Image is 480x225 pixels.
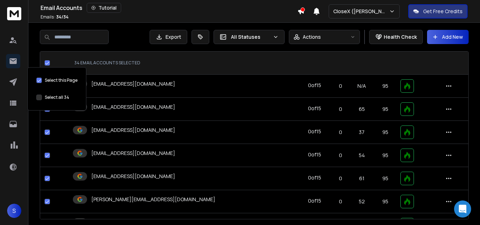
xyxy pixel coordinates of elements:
p: 0 [336,129,345,136]
td: 95 [374,144,396,167]
p: 0 [336,82,345,90]
div: Open Intercom Messenger [454,200,471,218]
p: 0 [336,175,345,182]
button: S [7,204,21,218]
p: [EMAIL_ADDRESS][DOMAIN_NAME] [91,173,175,180]
div: 0 of 15 [308,151,321,158]
p: [EMAIL_ADDRESS][DOMAIN_NAME] [91,127,175,134]
button: Tutorial [87,3,121,13]
button: Get Free Credits [408,4,468,18]
td: N/A [349,75,375,98]
div: 0 of 15 [308,128,321,135]
td: 95 [374,98,396,121]
td: 65 [349,98,375,121]
td: 95 [374,190,396,213]
p: [EMAIL_ADDRESS][DOMAIN_NAME] [91,103,175,111]
p: CloseX ([PERSON_NAME]) [333,8,389,15]
p: 0 [336,106,345,113]
p: [EMAIL_ADDRESS][DOMAIN_NAME] [91,150,175,157]
p: Get Free Credits [423,8,463,15]
label: Select this Page [45,77,77,83]
button: Add New [427,30,469,44]
td: 61 [349,167,375,190]
td: 52 [349,190,375,213]
p: Emails : [41,14,69,20]
div: Email Accounts [41,3,297,13]
button: Export [150,30,187,44]
p: 0 [336,198,345,205]
p: [PERSON_NAME][EMAIL_ADDRESS][DOMAIN_NAME] [91,196,215,203]
p: All Statuses [231,33,270,41]
div: 0 of 15 [308,197,321,204]
div: 0 of 15 [308,105,321,112]
p: [EMAIL_ADDRESS][DOMAIN_NAME] [91,80,175,87]
span: 34 / 34 [56,14,69,20]
td: 95 [374,167,396,190]
td: 37 [349,121,375,144]
td: 54 [349,144,375,167]
button: Health Check [369,30,423,44]
div: 0 of 15 [308,174,321,181]
label: Select all 34 [45,95,69,100]
p: Actions [303,33,321,41]
td: 95 [374,121,396,144]
p: 0 [336,152,345,159]
p: Health Check [384,33,417,41]
div: 0 of 15 [308,82,321,89]
div: 34 EMAIL ACCOUNTS SELECTED [74,60,292,66]
td: 95 [374,75,396,98]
